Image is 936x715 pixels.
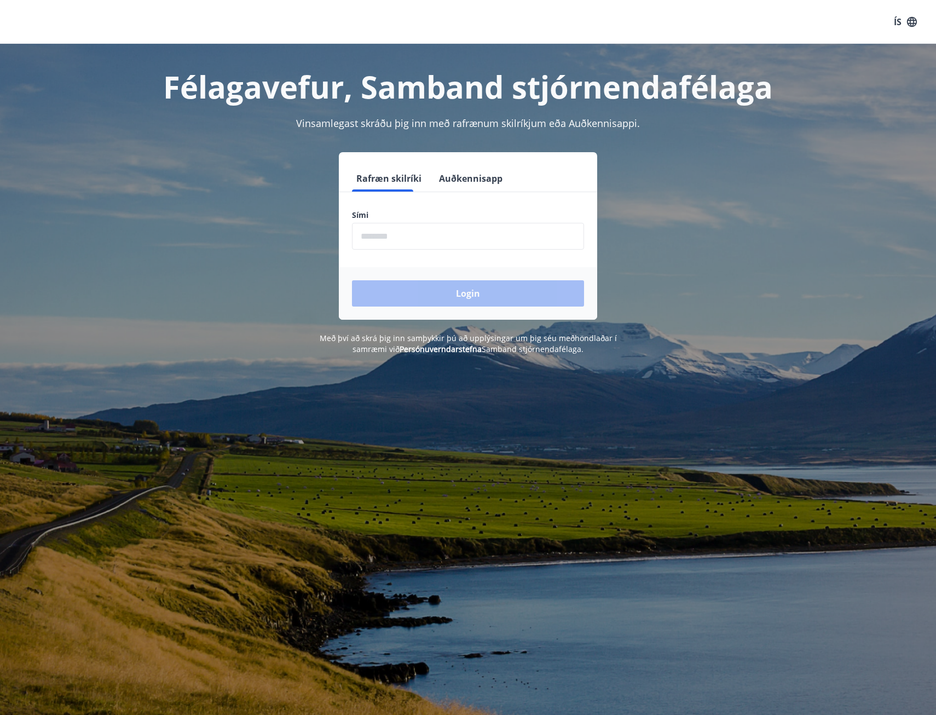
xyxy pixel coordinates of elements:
label: Sími [352,210,584,221]
button: Rafræn skilríki [352,165,426,192]
button: ÍS [888,12,923,32]
a: Persónuverndarstefna [400,344,482,354]
span: Með því að skrá þig inn samþykkir þú að upplýsingar um þig séu meðhöndlaðar í samræmi við Samband... [320,333,617,354]
span: Vinsamlegast skráðu þig inn með rafrænum skilríkjum eða Auðkennisappi. [296,117,640,130]
h1: Félagavefur, Samband stjórnendafélaga [87,66,849,107]
button: Auðkennisapp [435,165,507,192]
